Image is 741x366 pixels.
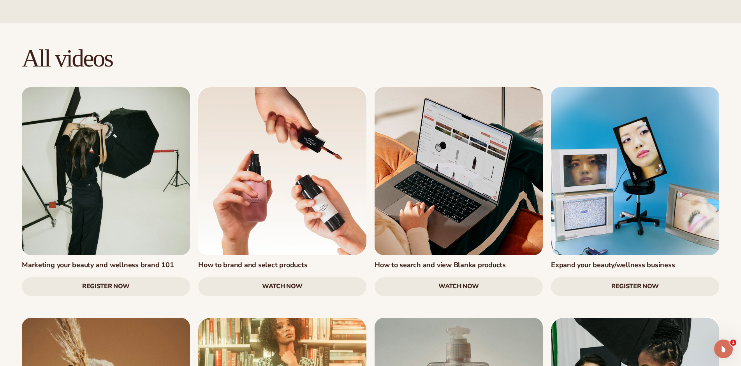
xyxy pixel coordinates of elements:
h3: Marketing your beauty and wellness brand 101 [22,261,190,270]
h2: All videos [22,45,719,71]
a: watch now [375,277,543,296]
span: 1 [730,340,736,346]
h3: Expand your beauty/wellness business [551,261,719,270]
a: Register Now [22,277,190,296]
a: watch now [198,277,366,296]
a: Register Now [551,277,719,296]
h3: How to brand and select products [198,261,366,270]
iframe: Intercom live chat [714,340,733,358]
h3: How to search and view Blanka products [375,261,543,270]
